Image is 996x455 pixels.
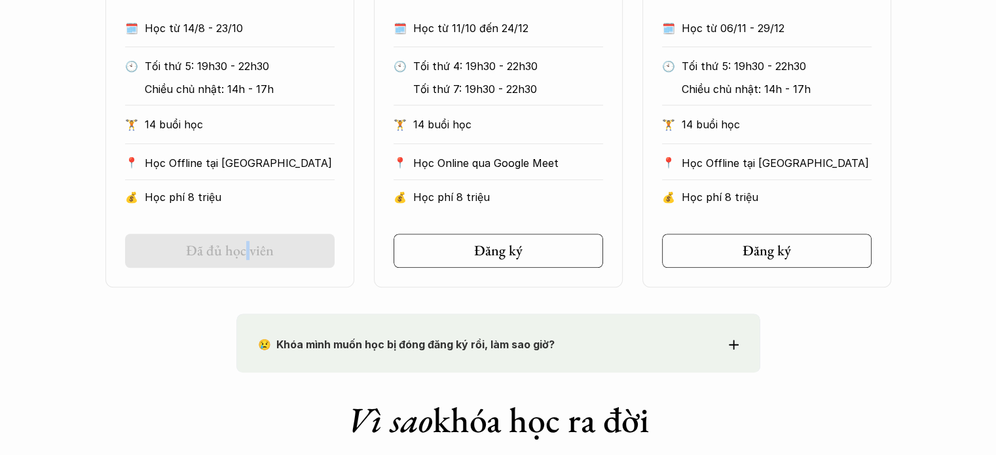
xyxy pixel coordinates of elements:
[743,242,791,259] h5: Đăng ký
[125,156,138,169] p: 📍
[347,397,433,443] em: Vì sao
[258,338,555,351] strong: 😢 Khóa mình muốn học bị đóng đăng ký rồi, làm sao giờ?
[413,79,596,99] p: Tối thứ 7: 19h30 - 22h30
[125,56,138,76] p: 🕙
[145,79,327,99] p: Chiều chủ nhật: 14h - 17h
[662,115,675,134] p: 🏋️
[413,187,603,207] p: Học phí 8 triệu
[413,115,603,134] p: 14 buổi học
[413,153,603,173] p: Học Online qua Google Meet
[394,234,603,268] a: Đăng ký
[145,56,327,76] p: Tối thứ 5: 19h30 - 22h30
[145,115,335,134] p: 14 buổi học
[662,234,872,268] a: Đăng ký
[682,115,872,134] p: 14 buổi học
[125,187,138,207] p: 💰
[474,242,523,259] h5: Đăng ký
[125,115,138,134] p: 🏋️
[145,187,335,207] p: Học phí 8 triệu
[682,187,872,207] p: Học phí 8 triệu
[662,56,675,76] p: 🕙
[413,56,596,76] p: Tối thứ 4: 19h30 - 22h30
[236,399,760,441] h1: khóa học ra đời
[394,56,407,76] p: 🕙
[662,187,675,207] p: 💰
[413,18,603,38] p: Học từ 11/10 đến 24/12
[662,156,675,169] p: 📍
[394,187,407,207] p: 💰
[125,18,138,38] p: 🗓️
[682,56,864,76] p: Tối thứ 5: 19h30 - 22h30
[394,156,407,169] p: 📍
[145,18,335,38] p: Học từ 14/8 - 23/10
[394,115,407,134] p: 🏋️
[682,153,872,173] p: Học Offline tại [GEOGRAPHIC_DATA]
[682,79,864,99] p: Chiều chủ nhật: 14h - 17h
[662,18,675,38] p: 🗓️
[682,18,872,38] p: Học từ 06/11 - 29/12
[145,153,335,173] p: Học Offline tại [GEOGRAPHIC_DATA]
[394,18,407,38] p: 🗓️
[186,242,274,259] h5: Đã đủ học viên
